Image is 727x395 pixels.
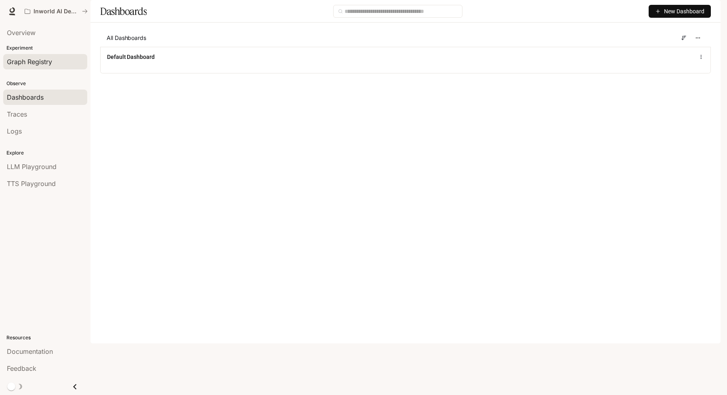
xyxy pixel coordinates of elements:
[34,8,79,15] p: Inworld AI Demos
[107,34,146,42] span: All Dashboards
[100,3,147,19] h1: Dashboards
[664,7,704,16] span: New Dashboard
[649,5,711,18] button: New Dashboard
[107,53,155,61] a: Default Dashboard
[21,3,91,19] button: All workspaces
